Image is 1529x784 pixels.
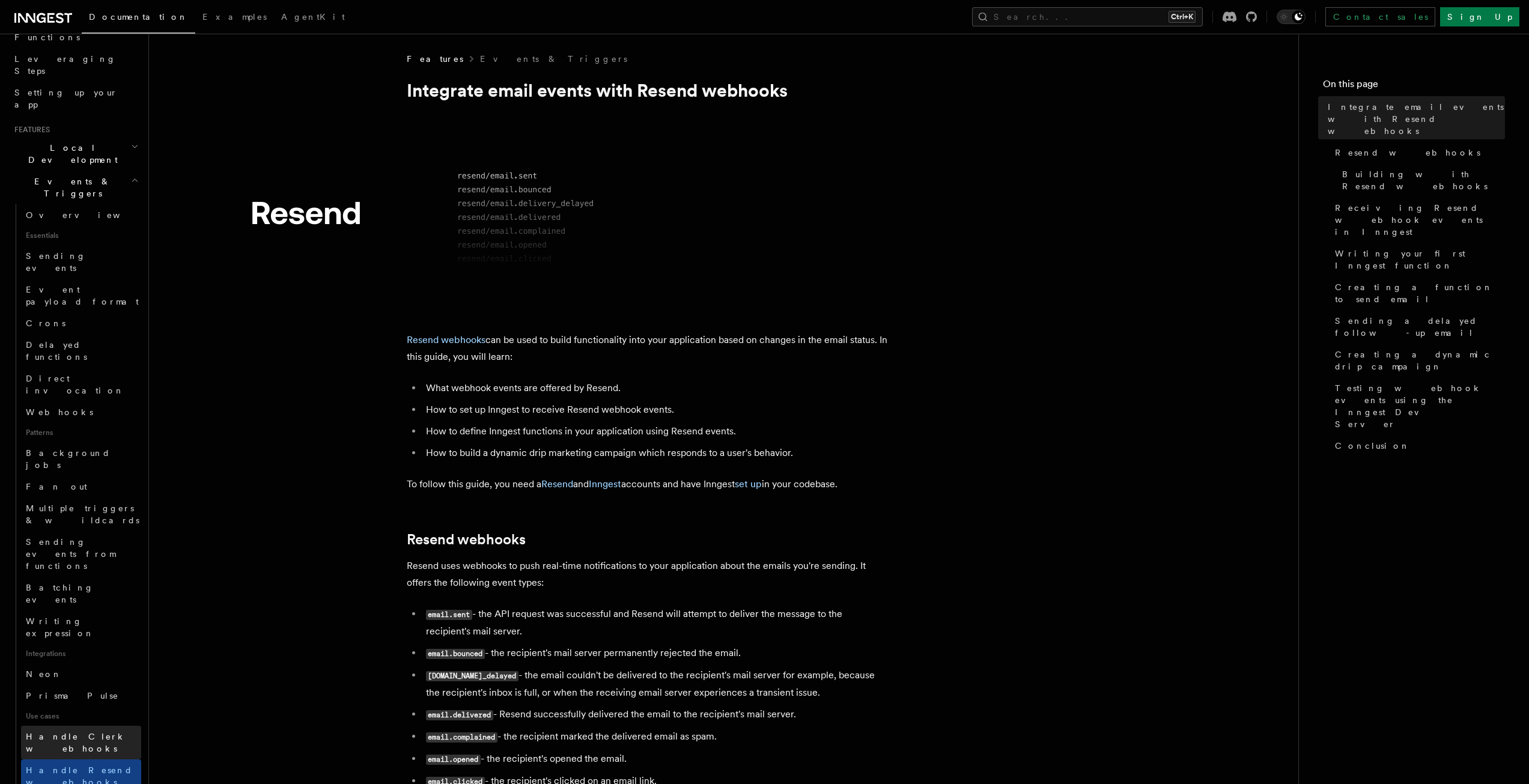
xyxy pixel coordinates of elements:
span: Setting up your app [14,88,118,109]
span: Local Development [10,142,131,166]
a: Resend webhooks [407,531,526,548]
span: Sending events [26,251,86,273]
a: Events & Triggers [480,53,627,65]
a: Resend [541,478,573,490]
li: - the email couldn't be delivered to the recipient's mail server for example, because the recipie... [422,667,887,701]
li: How to define Inngest functions in your application using Resend events. [422,423,887,440]
a: Receiving Resend webhook events in Inngest [1330,197,1505,243]
li: - the recipient's mail server permanently rejected the email. [422,645,887,662]
a: Creating a function to send email [1330,276,1505,310]
a: Integrate email events with Resend webhooks [1323,96,1505,142]
a: Sending a delayed follow-up email [1330,310,1505,344]
li: How to set up Inngest to receive Resend webhook events. [422,401,887,418]
span: Overview [26,210,150,220]
span: Conclusion [1335,440,1410,452]
a: Delayed functions [21,334,141,368]
a: Event payload format [21,279,141,312]
p: Resend uses webhooks to push real-time notifications to your application about the emails you're ... [407,558,887,591]
span: Resend webhooks [1335,147,1480,159]
a: Writing your first Inngest function [1330,243,1505,276]
span: Essentials [21,226,141,245]
span: Use cases [21,707,141,726]
a: Overview [21,204,141,226]
a: Handle Clerk webhooks [21,726,141,759]
span: Direct invocation [26,374,124,395]
kbd: Ctrl+K [1169,11,1196,23]
span: Features [407,53,463,65]
button: Local Development [10,137,141,171]
a: Creating a dynamic drip campaign [1330,344,1505,377]
img: Resend Logo [168,147,649,281]
span: Features [10,125,50,135]
a: Conclusion [1330,435,1505,457]
code: email.opened [426,755,481,765]
h4: On this page [1323,77,1505,96]
li: What webhook events are offered by Resend. [422,380,887,397]
span: Building with Resend webhooks [1342,168,1505,192]
h1: Integrate email events with Resend webhooks [407,79,887,101]
span: Leveraging Steps [14,54,116,76]
p: can be used to build functionality into your application based on changes in the email status. In... [407,332,887,365]
a: Inngest [589,478,621,490]
span: Creating a dynamic drip campaign [1335,348,1505,372]
a: Building with Resend webhooks [1337,163,1505,197]
code: email.delivered [426,710,493,720]
li: How to build a dynamic drip marketing campaign which responds to a user's behavior. [422,445,887,461]
code: email.complained [426,732,497,743]
p: To follow this guide, you need a and accounts and have Inngest in your codebase. [407,476,887,493]
span: Creating a function to send email [1335,281,1505,305]
span: Multiple triggers & wildcards [26,503,139,525]
a: Leveraging Steps [10,48,141,82]
a: Background jobs [21,442,141,476]
a: Sending events [21,245,141,279]
span: Event payload format [26,285,139,306]
span: Batching events [26,583,94,604]
span: Patterns [21,423,141,442]
span: Integrate email events with Resend webhooks [1328,101,1505,137]
a: Fan out [21,476,141,497]
a: Webhooks [21,401,141,423]
a: AgentKit [274,4,352,32]
li: - the recipient's opened the email. [422,750,887,768]
button: Events & Triggers [10,171,141,204]
a: set up [735,478,762,490]
button: Search...Ctrl+K [972,7,1203,26]
code: [DOMAIN_NAME]_delayed [426,671,518,681]
li: - the API request was successful and Resend will attempt to deliver the message to the recipient'... [422,606,887,640]
code: email.bounced [426,649,485,659]
a: Sending events from functions [21,531,141,577]
a: Direct invocation [21,368,141,401]
span: Handle Clerk webhooks [26,732,126,753]
span: Fan out [26,482,87,491]
span: Integrations [21,644,141,663]
a: Neon [21,663,141,685]
li: - the recipient marked the delivered email as spam. [422,728,887,746]
a: Contact sales [1325,7,1435,26]
span: Crons [26,318,65,328]
span: Writing your first Inngest function [1335,248,1505,272]
span: Sending a delayed follow-up email [1335,315,1505,339]
span: Prisma Pulse [26,691,119,700]
span: Delayed functions [26,340,87,362]
span: Webhooks [26,407,93,417]
span: Receiving Resend webhook events in Inngest [1335,202,1505,238]
a: Multiple triggers & wildcards [21,497,141,531]
a: Resend webhooks [407,334,485,345]
span: Neon [26,669,62,679]
span: AgentKit [281,12,345,22]
span: Background jobs [26,448,111,470]
a: Setting up your app [10,82,141,115]
span: Documentation [89,12,188,22]
span: Testing webhook events using the Inngest Dev Server [1335,382,1505,430]
a: Prisma Pulse [21,685,141,707]
span: Examples [202,12,267,22]
a: Sign Up [1440,7,1519,26]
a: Resend webhooks [1330,142,1505,163]
span: Writing expression [26,616,94,638]
a: Crons [21,312,141,334]
code: email.sent [426,610,472,620]
a: Documentation [82,4,195,34]
a: Batching events [21,577,141,610]
span: Events & Triggers [10,175,131,199]
li: - Resend successfully delivered the email to the recipient's mail server. [422,706,887,723]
